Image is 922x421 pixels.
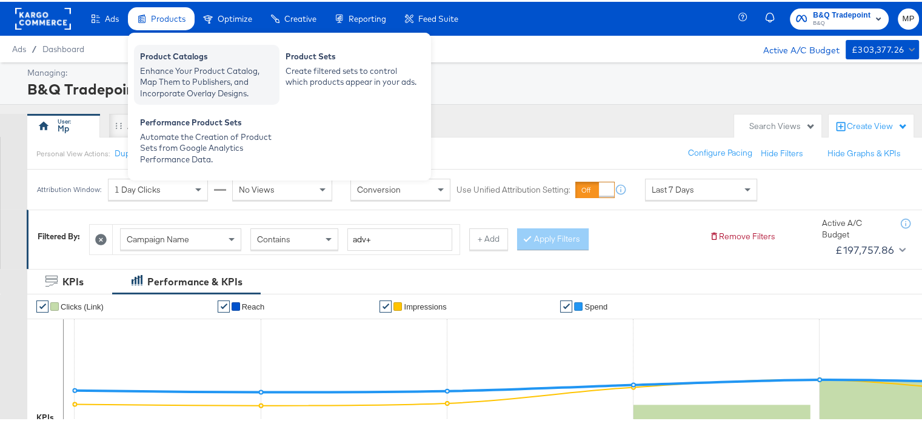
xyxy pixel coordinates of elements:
[115,121,122,127] div: Drag to reorder tab
[27,65,916,77] div: Managing:
[903,10,914,24] span: MP
[584,300,607,310] span: Spend
[750,38,840,56] div: Active A/C Budget
[404,300,446,310] span: Impressions
[652,182,694,193] span: Last 7 Days
[242,300,265,310] span: Reach
[36,299,48,311] a: ✔
[36,184,102,192] div: Attribution Window:
[761,146,803,157] button: Hide Filters
[822,216,889,238] div: Active A/C Budget
[12,42,26,52] span: Ads
[560,299,572,311] a: ✔
[379,299,392,311] a: ✔
[709,229,775,240] button: Remove Filters
[830,239,908,258] button: £197,757.86
[58,121,69,133] div: mp
[147,273,242,287] div: Performance & KPIs
[790,7,889,28] button: B&Q TradepointB&Q
[127,119,181,130] div: All Campaigns
[813,17,870,27] span: B&Q
[846,38,919,58] button: £303,377.26
[151,12,185,22] span: Products
[127,232,189,243] span: Campaign Name
[827,146,901,157] button: Hide Graphs & KPIs
[898,7,919,28] button: MP
[26,42,42,52] span: /
[284,12,316,22] span: Creative
[61,300,104,310] span: Clicks (Link)
[418,12,458,22] span: Feed Suite
[835,239,894,257] div: £197,757.86
[115,146,150,157] button: Duplicate
[105,12,119,22] span: Ads
[42,42,84,52] a: Dashboard
[115,182,161,193] span: 1 Day Clicks
[36,147,110,157] div: Personal View Actions:
[218,299,230,311] a: ✔
[347,227,452,249] input: Enter a search term
[680,141,761,162] button: Configure Pacing
[62,273,84,287] div: KPIs
[357,182,401,193] span: Conversion
[349,12,386,22] span: Reporting
[456,182,570,194] label: Use Unified Attribution Setting:
[469,227,508,248] button: + Add
[27,77,916,98] div: B&Q Tradepoint
[847,119,907,131] div: Create View
[38,229,80,240] div: Filtered By:
[749,119,815,130] div: Search Views
[239,182,275,193] span: No Views
[218,12,252,22] span: Optimize
[813,7,870,20] span: B&Q Tradepoint
[852,41,904,56] div: £303,377.26
[257,232,290,243] span: Contains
